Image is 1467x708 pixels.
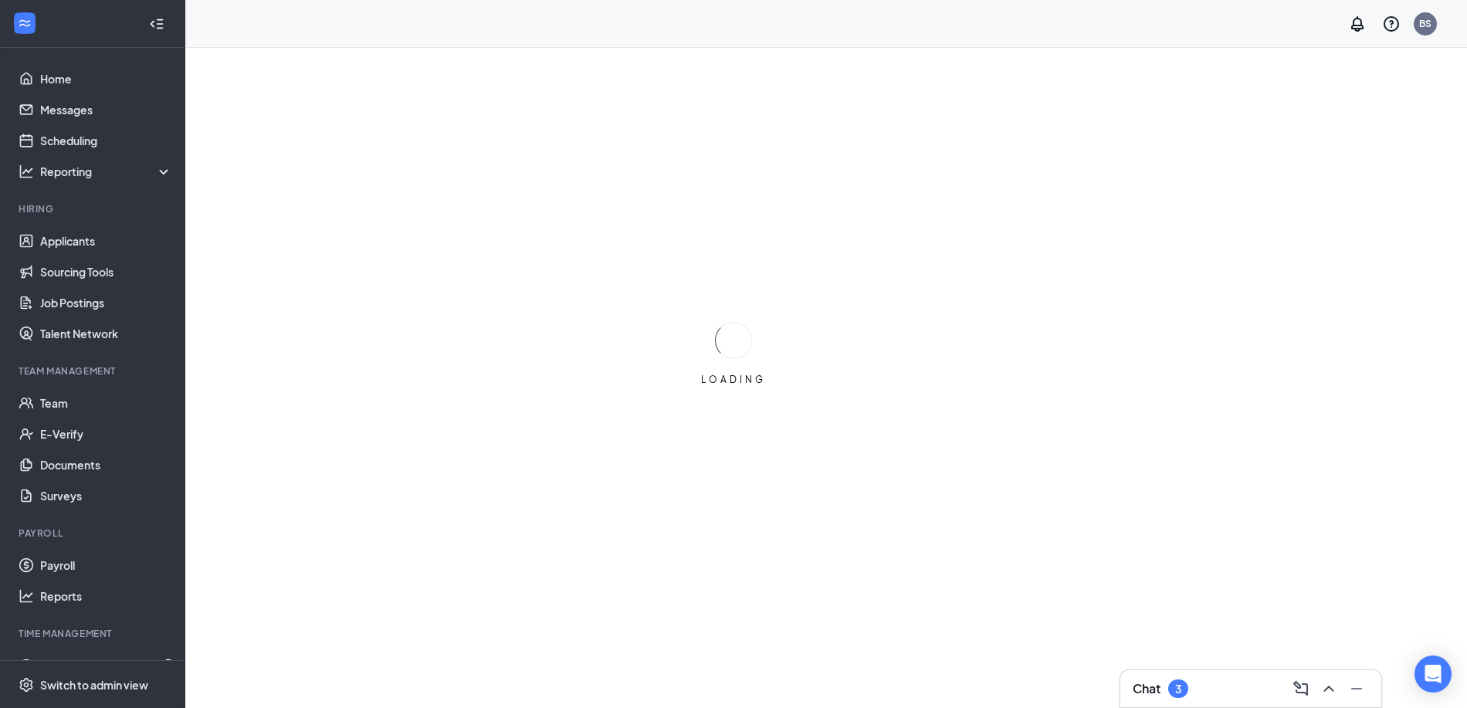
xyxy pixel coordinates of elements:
[1347,679,1366,698] svg: Minimize
[1414,655,1452,693] div: Open Intercom Messenger
[40,480,172,511] a: Surveys
[19,527,169,540] div: Payroll
[19,627,169,640] div: TIME MANAGEMENT
[40,63,172,94] a: Home
[1133,680,1160,697] h3: Chat
[40,287,172,318] a: Job Postings
[17,15,32,31] svg: WorkstreamLogo
[1344,676,1369,701] button: Minimize
[695,373,772,386] div: LOADING
[40,550,172,581] a: Payroll
[1175,683,1181,696] div: 3
[1348,15,1367,33] svg: Notifications
[40,388,172,418] a: Team
[40,225,172,256] a: Applicants
[40,418,172,449] a: E-Verify
[1292,679,1310,698] svg: ComposeMessage
[1289,676,1313,701] button: ComposeMessage
[40,164,173,179] div: Reporting
[19,677,34,693] svg: Settings
[40,318,172,349] a: Talent Network
[1316,676,1341,701] button: ChevronUp
[149,16,164,32] svg: Collapse
[40,650,172,681] a: Time and SchedulingExternalLink
[19,202,169,215] div: Hiring
[40,94,172,125] a: Messages
[1320,679,1338,698] svg: ChevronUp
[40,256,172,287] a: Sourcing Tools
[1419,17,1431,30] div: BS
[40,581,172,611] a: Reports
[1382,15,1401,33] svg: QuestionInfo
[19,364,169,378] div: Team Management
[40,449,172,480] a: Documents
[40,125,172,156] a: Scheduling
[19,164,34,179] svg: Analysis
[40,677,148,693] div: Switch to admin view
